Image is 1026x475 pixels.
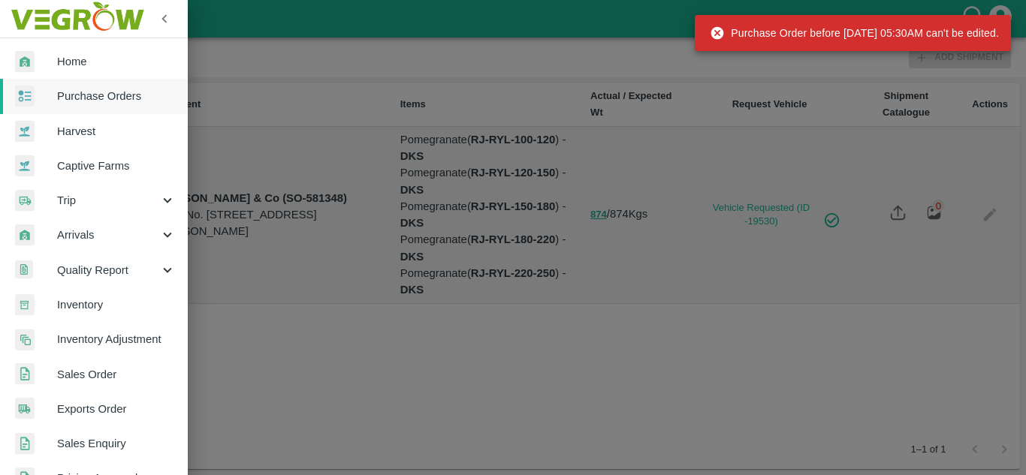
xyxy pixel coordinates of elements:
img: whArrival [15,224,35,246]
img: harvest [15,120,35,143]
img: whArrival [15,51,35,73]
span: Quality Report [57,262,159,278]
span: Inventory Adjustment [57,331,176,347]
img: shipments [15,398,35,419]
span: Sales Order [57,366,176,383]
span: Captive Farms [57,158,176,174]
span: Arrivals [57,227,159,243]
img: delivery [15,190,35,212]
span: Exports Order [57,401,176,417]
div: Purchase Order before [DATE] 05:30AM can't be edited. [710,20,999,47]
span: Purchase Orders [57,88,176,104]
img: inventory [15,329,35,350]
img: qualityReport [15,260,33,279]
span: Home [57,53,176,70]
span: Sales Enquiry [57,435,176,452]
span: Inventory [57,296,176,313]
img: reciept [15,86,35,107]
img: sales [15,363,35,385]
img: whInventory [15,294,35,316]
span: Harvest [57,123,176,140]
img: harvest [15,155,35,177]
img: sales [15,433,35,455]
span: Trip [57,192,159,209]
